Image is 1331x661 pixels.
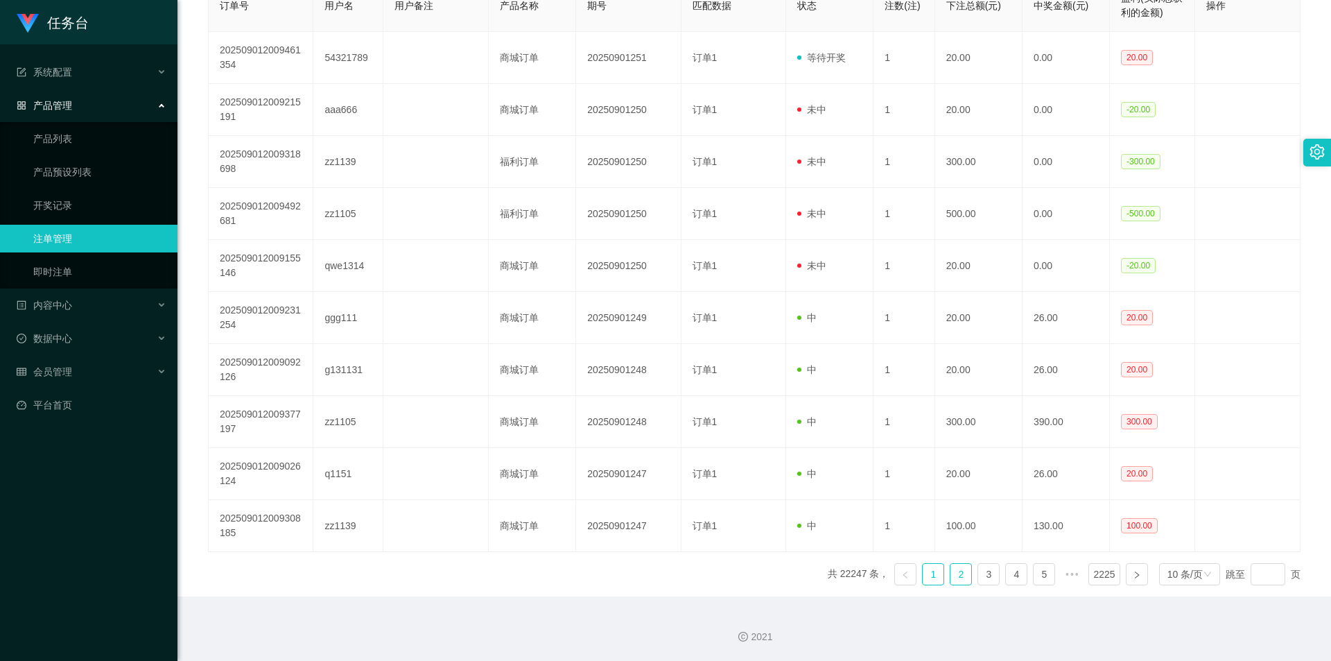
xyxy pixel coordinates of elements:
td: 202509012009026124 [209,448,313,500]
li: 共 22247 条， [828,563,889,585]
span: 未中 [797,104,826,115]
span: -300.00 [1121,154,1160,169]
td: g131131 [313,344,383,396]
td: 商城订单 [489,500,576,552]
td: 20250901250 [576,240,681,292]
span: 中 [797,364,817,375]
td: 20.00 [935,292,1023,344]
td: 20250901250 [576,188,681,240]
span: 中 [797,312,817,323]
td: 390.00 [1023,396,1110,448]
td: 1 [873,84,934,136]
td: 26.00 [1023,344,1110,396]
i: 图标: right [1133,571,1141,579]
div: 跳至 页 [1226,563,1300,585]
td: 20250901248 [576,396,681,448]
i: 图标: form [17,67,26,77]
a: 注单管理 [33,225,166,252]
td: 商城订单 [489,344,576,396]
td: 1 [873,448,934,500]
td: 商城订单 [489,396,576,448]
td: 1 [873,136,934,188]
td: 福利订单 [489,136,576,188]
li: 1 [922,563,944,585]
td: 0.00 [1023,188,1110,240]
td: 20250901247 [576,448,681,500]
span: 20.00 [1121,50,1153,65]
td: 20.00 [935,448,1023,500]
td: 商城订单 [489,448,576,500]
li: 2 [950,563,972,585]
td: qwe1314 [313,240,383,292]
td: 0.00 [1023,240,1110,292]
td: 1 [873,188,934,240]
td: zz1139 [313,500,383,552]
span: 100.00 [1121,518,1158,533]
span: 订单1 [693,52,717,63]
td: 20250901250 [576,136,681,188]
span: 订单1 [693,312,717,323]
span: 未中 [797,208,826,219]
td: 20.00 [935,32,1023,84]
li: 2225 [1088,563,1120,585]
td: 20.00 [935,344,1023,396]
td: zz1105 [313,396,383,448]
td: 商城订单 [489,32,576,84]
span: 订单1 [693,208,717,219]
span: -500.00 [1121,206,1160,221]
i: 图标: profile [17,300,26,310]
i: 图标: appstore-o [17,101,26,110]
a: 2225 [1089,564,1119,585]
li: 3 [977,563,1000,585]
td: ggg111 [313,292,383,344]
a: 开奖记录 [33,191,166,219]
td: 20250901251 [576,32,681,84]
span: 20.00 [1121,466,1153,481]
i: 图标: down [1203,570,1212,580]
i: 图标: table [17,367,26,377]
td: zz1139 [313,136,383,188]
td: 26.00 [1023,448,1110,500]
i: 图标: setting [1310,144,1325,160]
span: 中 [797,468,817,479]
span: 等待开奖 [797,52,846,63]
td: 202509012009377197 [209,396,313,448]
li: 4 [1005,563,1027,585]
a: 产品列表 [33,125,166,153]
td: 商城订单 [489,292,576,344]
td: 0.00 [1023,84,1110,136]
td: 202509012009492681 [209,188,313,240]
td: 1 [873,32,934,84]
td: 130.00 [1023,500,1110,552]
li: 5 [1033,563,1055,585]
td: 202509012009231254 [209,292,313,344]
td: 26.00 [1023,292,1110,344]
td: 202509012009215191 [209,84,313,136]
td: 202509012009155146 [209,240,313,292]
td: 1 [873,396,934,448]
td: aaa666 [313,84,383,136]
td: 福利订单 [489,188,576,240]
td: 1 [873,344,934,396]
span: -20.00 [1121,102,1156,117]
span: 订单1 [693,260,717,271]
td: 202509012009318698 [209,136,313,188]
td: 20250901250 [576,84,681,136]
li: 向后 5 页 [1061,563,1083,585]
td: 202509012009461354 [209,32,313,84]
span: 中 [797,520,817,531]
td: 20250901249 [576,292,681,344]
span: 未中 [797,260,826,271]
span: 订单1 [693,520,717,531]
a: 图标: dashboard平台首页 [17,391,166,419]
a: 5 [1034,564,1054,585]
span: 订单1 [693,468,717,479]
li: 上一页 [894,563,916,585]
a: 4 [1006,564,1027,585]
span: 订单1 [693,104,717,115]
span: 内容中心 [17,300,72,311]
span: 系统配置 [17,67,72,78]
td: 300.00 [935,136,1023,188]
td: 500.00 [935,188,1023,240]
td: 202509012009092126 [209,344,313,396]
